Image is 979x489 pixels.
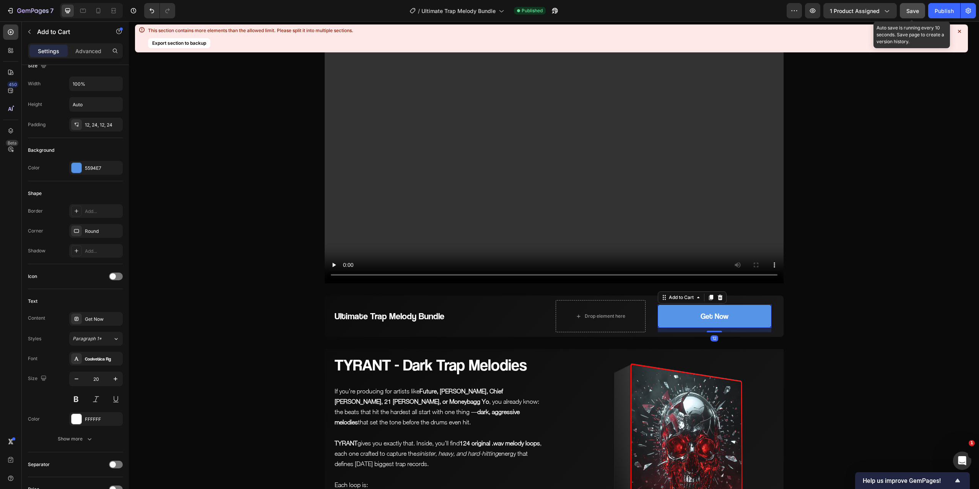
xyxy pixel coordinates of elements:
div: Drop element here [456,292,496,298]
div: Corner [28,227,43,234]
div: 5594E7 [85,165,121,172]
div: Add... [85,248,121,255]
div: Font [28,355,37,362]
div: Icon [28,273,37,280]
button: 7 [3,3,57,18]
span: 1 [969,440,975,446]
div: Background [28,147,54,154]
strong: Future, [PERSON_NAME], Chief [PERSON_NAME], 21 [PERSON_NAME], or Moneybagg Yo [206,366,374,383]
span: Save [906,8,919,14]
button: Paragraph 1* [69,332,123,346]
div: 12, 24, 12, 24 [85,122,121,128]
span: Published [522,7,543,14]
strong: TYRANT [206,418,229,425]
div: Add to Cart [538,273,566,279]
button: Show survey - Help us improve GemPages! [863,476,962,485]
h2: Ultimate Trap Melody Bundle [205,288,424,301]
button: Show more [28,432,123,446]
div: 12 [582,314,589,320]
span: Paragraph 1* [73,335,102,342]
button: Export section to backup [148,38,210,48]
div: Styles [28,335,41,342]
div: Separator [28,461,50,468]
iframe: Design area [129,21,979,489]
div: Show more [58,435,93,443]
div: This section contains more elements than the allowed limit. Please split it into multiple sections. [148,28,353,34]
div: Undo/Redo [144,3,175,18]
p: Settings [38,47,59,55]
p: If you’re producing for artists like , you already know: the beats that hit the hardest all start... [206,365,414,406]
div: FFFFFF [85,416,121,423]
div: Text [28,298,37,305]
div: Size [28,374,48,384]
input: Auto [70,97,122,111]
div: Get Now [85,316,121,323]
div: Get Now [572,288,600,302]
div: Coolvetica Rg [85,356,121,362]
strong: 124 original .wav melody loops [331,418,411,425]
p: 7 [50,6,54,15]
span: / [418,7,420,15]
h2: TYRANT - Dark Trap Melodies [205,332,424,355]
div: Publish [935,7,954,15]
button: Get Now [529,283,642,306]
span: 1 product assigned [830,7,880,15]
button: 1 product assigned [823,3,897,18]
div: Shape [28,190,42,197]
div: Width [28,80,41,87]
div: Beta [6,140,18,146]
div: Border [28,208,43,214]
div: Color [28,164,40,171]
div: Shadow [28,247,46,254]
div: Content [28,315,45,322]
input: Auto [70,77,122,91]
div: Padding [28,121,46,128]
iframe: Intercom live chat [953,452,971,470]
div: Add... [85,208,121,215]
div: 450 [7,81,18,88]
p: Advanced [75,47,101,55]
i: sinister, heavy, and hard-hitting [288,429,369,435]
p: Add to Cart [37,27,102,36]
div: Size [28,61,48,71]
strong: dark, aggressive melodies [206,387,391,404]
button: Save [900,3,925,18]
span: Ultimate Trap Melody Bundle [421,7,496,15]
button: Publish [928,3,960,18]
div: Round [85,228,121,235]
p: gives you exactly that. Inside, you’ll find , each one crafted to capture the energy that defines... [206,417,414,448]
span: Help us improve GemPages! [863,477,953,484]
div: Height [28,101,42,108]
div: Color [28,416,40,422]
